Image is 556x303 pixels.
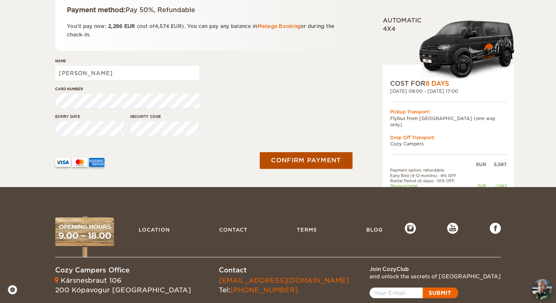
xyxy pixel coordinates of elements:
img: AMEX [89,158,104,167]
div: COST FOR [390,79,507,88]
a: Contact [215,223,251,237]
a: [EMAIL_ADDRESS][DOMAIN_NAME] [219,276,349,284]
td: Cozy Campers [390,141,507,147]
label: Card number [55,86,199,92]
img: Cozy-3.png [412,19,514,79]
span: EUR [124,24,135,29]
a: Terms [293,223,321,237]
a: Blog [363,223,386,237]
div: -1,062 [486,183,507,189]
button: Confirm payment [260,152,352,169]
div: [DATE] 09:00 - [DATE] 17:00 [390,88,507,95]
label: Expiry date [55,114,124,119]
div: Kársnesbraut 106 200 Kópavogur [GEOGRAPHIC_DATA] [55,276,191,295]
div: Automatic 4x4 [383,17,514,79]
label: Name [55,58,199,64]
span: 2,286 [108,24,122,29]
button: chat-button [532,279,552,299]
div: EUR [476,161,486,168]
p: You'll pay now: (out of ). You can pay any balance in or during the check-in. [67,22,339,39]
td: Rental Period (8 days): -10% OFF [390,178,476,183]
div: and unlock the secrets of [GEOGRAPHIC_DATA] [370,273,501,280]
span: Pay 50%, Refundable [125,6,195,14]
div: EUR [476,183,486,189]
a: Cookie settings [7,285,22,295]
td: Payment option: refundable [390,168,476,173]
span: 4,574 [155,24,169,29]
div: Drop Off Transport: [390,134,507,141]
div: Tel: [219,276,349,295]
span: 8 Days [425,80,449,87]
td: Flybus from [GEOGRAPHIC_DATA] (one way only) [390,115,507,128]
a: Location [135,223,174,237]
img: Freyja at Cozy Campers [532,279,552,299]
img: mastercard [72,158,88,167]
a: [PHONE_NUMBER] [230,286,298,294]
a: Manage Booking [257,24,301,29]
div: Pickup Transport: [390,109,507,115]
label: Security code [130,114,199,119]
div: Join CozyClub [370,265,501,273]
div: Contact [219,265,349,275]
td: Early Bird (9-12 months): -9% OFF [390,173,476,178]
td: Discount total [390,183,476,189]
img: VISA [55,158,71,167]
div: Payment method: [67,6,339,14]
div: 5,587 [486,161,507,168]
div: Cozy Campers Office [55,265,191,275]
span: EUR [171,24,182,29]
a: Open popup [370,288,458,298]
